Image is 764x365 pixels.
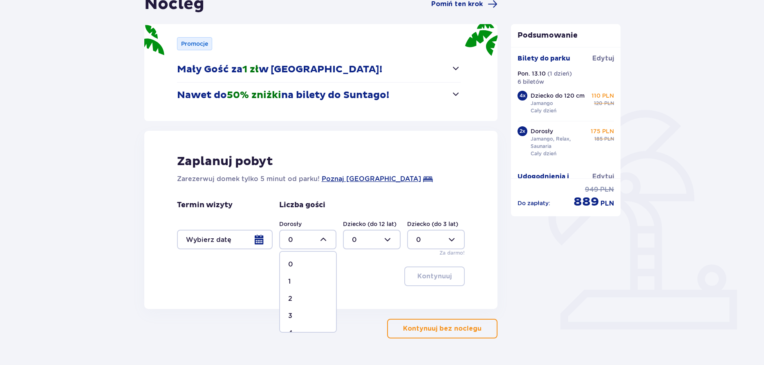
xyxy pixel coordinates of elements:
[242,63,259,76] span: 1 zł
[177,200,233,210] p: Termin wizyty
[604,135,614,143] span: PLN
[604,100,614,107] span: PLN
[518,172,592,190] p: Udogodnienia i atrakcje
[177,83,461,108] button: Nawet do50% zniżkina bilety do Suntago!
[531,150,556,157] p: Cały dzień
[518,78,544,86] p: 6 biletów
[288,311,292,320] p: 3
[407,220,458,228] label: Dziecko (do 3 lat)
[279,200,325,210] p: Liczba gości
[343,220,397,228] label: Dziecko (do 12 lat)
[403,324,482,333] p: Kontynuuj bez noclegu
[592,172,614,181] span: Edytuj
[585,185,598,194] span: 949
[531,135,587,150] p: Jamango, Relax, Saunaria
[547,69,572,78] p: ( 1 dzień )
[181,40,208,48] p: Promocje
[531,92,585,100] p: Dziecko do 120 cm
[518,126,527,136] div: 2 x
[288,277,291,286] p: 1
[531,127,553,135] p: Dorosły
[511,31,621,40] p: Podsumowanie
[592,54,614,63] span: Edytuj
[518,69,546,78] p: Pon. 13.10
[591,92,614,100] p: 110 PLN
[387,319,497,338] button: Kontynuuj bez noclegu
[288,294,292,303] p: 2
[227,89,281,101] span: 50% zniżki
[531,100,553,107] p: Jamango
[594,100,603,107] span: 120
[404,266,465,286] button: Kontynuuj
[531,107,556,114] p: Cały dzień
[177,154,273,169] p: Zaplanuj pobyt
[439,249,465,257] p: Za darmo!
[177,63,382,76] p: Mały Gość za w [GEOGRAPHIC_DATA]!
[518,54,570,63] p: Bilety do parku
[574,194,599,210] span: 889
[177,89,389,101] p: Nawet do na bilety do Suntago!
[600,185,614,194] span: PLN
[591,127,614,135] p: 175 PLN
[279,220,302,228] label: Dorosły
[322,174,421,184] a: Poznaj [GEOGRAPHIC_DATA]
[417,272,452,281] p: Kontynuuj
[518,199,550,207] p: Do zapłaty :
[600,199,614,208] span: PLN
[594,135,603,143] span: 185
[177,174,320,184] p: Zarezerwuj domek tylko 5 minut od parku!
[288,260,293,269] p: 0
[177,57,461,82] button: Mały Gość za1 złw [GEOGRAPHIC_DATA]!
[288,329,293,338] p: 4
[518,91,527,101] div: 4 x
